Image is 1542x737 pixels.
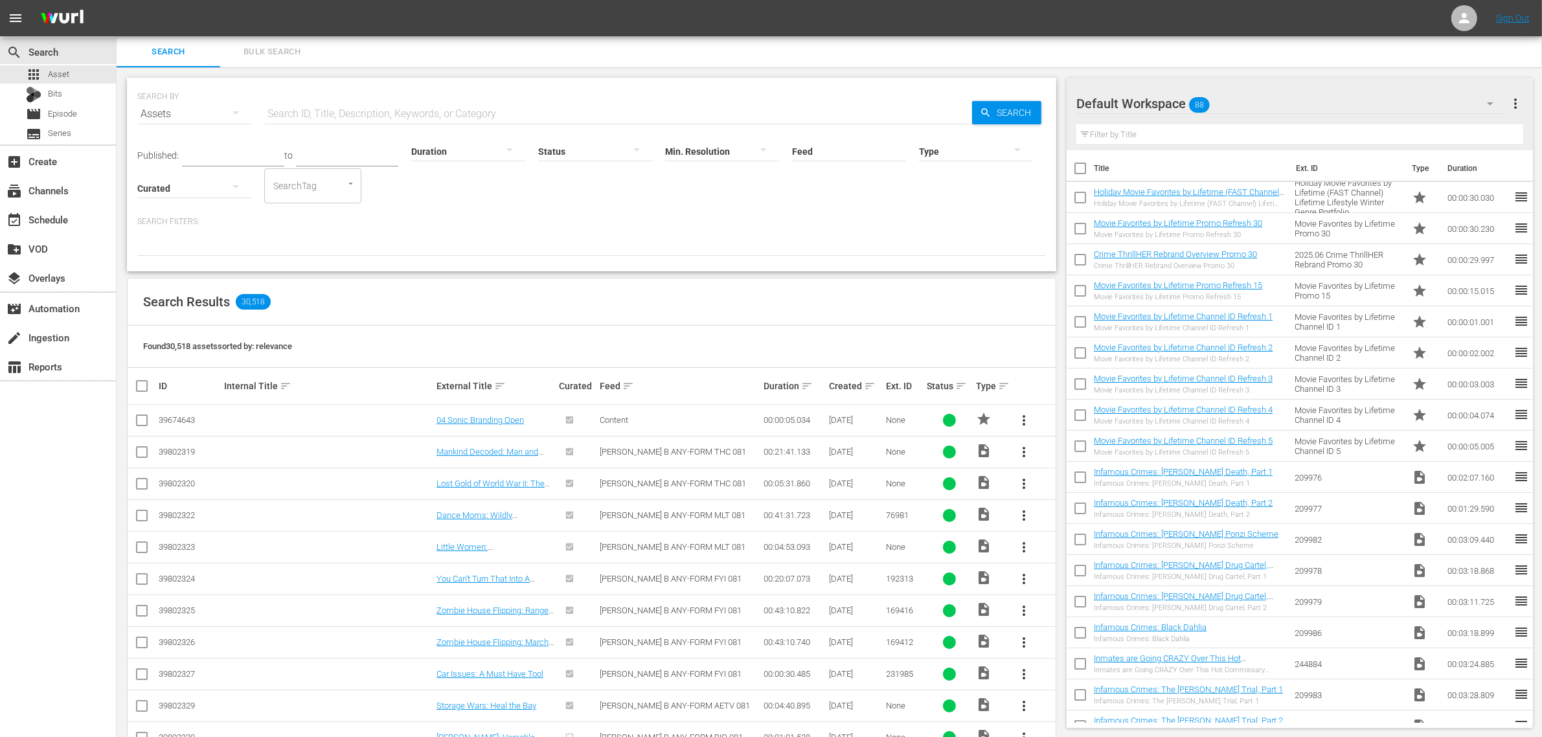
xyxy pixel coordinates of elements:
span: reorder [1514,345,1529,360]
td: 209979 [1289,586,1407,617]
span: more_vert [1016,635,1032,650]
td: 2025.06 Crime ThrillHER Rebrand Promo 30 [1289,244,1407,275]
a: Car Issues: A Must Have Tool [437,669,543,679]
span: Reports [6,359,22,375]
span: Series [26,126,41,142]
div: 39802319 [159,447,220,457]
td: 209983 [1289,679,1407,710]
span: reorder [1514,686,1529,702]
div: [DATE] [829,479,882,488]
div: Movie Favorites by Lifetime Promo Refresh 15 [1094,293,1262,301]
span: [PERSON_NAME] B ANY-FORM AETV 081 [600,701,750,710]
span: reorder [1514,251,1529,267]
div: 39802327 [159,669,220,679]
div: 39674643 [159,415,220,425]
div: None [886,701,923,710]
div: None [886,415,923,425]
div: Default Workspace [1076,85,1506,122]
a: 04 Sonic Branding Open [437,415,524,425]
span: more_vert [1016,508,1032,523]
a: Infamous Crimes: The [PERSON_NAME] Trial, Part 2 [1094,716,1283,725]
span: Asset [26,67,41,82]
span: more_vert [1016,571,1032,587]
div: [DATE] [829,574,882,584]
div: Inmates are Going CRAZY Over This Hot Commissary Commodity [1094,666,1284,674]
span: 76981 [886,510,909,520]
td: 00:03:11.725 [1442,586,1514,617]
a: Lost Gold of World War II: The Team Finds A Mountain of Truth [437,479,554,498]
td: 00:03:24.885 [1442,648,1514,679]
button: more_vert [1008,690,1039,721]
button: more_vert [1008,405,1039,436]
div: Holiday Movie Favorites by Lifetime (FAST Channel) Lifetime Lifestyle Winter Genre Portfolio [1094,199,1284,208]
span: more_vert [1016,413,1032,428]
img: ans4CAIJ8jUAAAAAAAAAAAAAAAAAAAAAAAAgQb4GAAAAAAAAAAAAAAAAAAAAAAAAJMjXAAAAAAAAAAAAAAAAAAAAAAAAgAT5G... [31,3,93,34]
span: reorder [1514,313,1529,329]
span: reorder [1514,220,1529,236]
button: more_vert [1008,595,1039,626]
span: reorder [1514,593,1529,609]
div: Created [829,378,882,394]
button: more_vert [1008,532,1039,563]
span: more_vert [1508,96,1523,111]
div: Movie Favorites by Lifetime Channel ID Refresh 1 [1094,324,1273,332]
td: 00:00:05.005 [1442,431,1514,462]
span: Schedule [6,212,22,228]
span: Search [6,45,22,60]
span: reorder [1514,624,1529,640]
span: reorder [1514,407,1529,422]
span: reorder [1514,189,1529,205]
td: 00:03:09.440 [1442,524,1514,555]
a: Infamous Crimes: [PERSON_NAME] Drug Cartel, Part 1 [1094,560,1273,580]
div: 00:43:10.822 [764,606,825,615]
span: 88 [1189,91,1210,119]
span: more_vert [1016,603,1032,618]
td: Movie Favorites by Lifetime Channel ID 2 [1289,337,1407,368]
div: None [886,542,923,552]
td: 00:02:07.160 [1442,462,1514,493]
span: [PERSON_NAME] B ANY-FORM MLT 081 [600,510,745,520]
a: You Can't Turn That Into A House: [DATE] Trailer [437,574,535,593]
div: 00:00:05.034 [764,415,825,425]
button: Open [345,177,357,190]
div: 39802325 [159,606,220,615]
span: Video [976,538,992,554]
div: None [886,447,923,457]
td: 00:03:18.899 [1442,617,1514,648]
a: Infamous Crimes: [PERSON_NAME] Death, Part 1 [1094,467,1273,477]
a: Little Women: [GEOGRAPHIC_DATA]: Come on Back to Me [437,542,552,571]
a: Dance Moms: Wildly Inappropriate [437,510,517,530]
span: Video [1412,625,1427,641]
div: [DATE] [829,415,882,425]
a: Infamous Crimes: The [PERSON_NAME] Trial, Part 1 [1094,685,1283,694]
a: Mankind Decoded: Man and Beast [437,447,543,466]
td: 209977 [1289,493,1407,524]
td: 00:00:29.997 [1442,244,1514,275]
td: 00:03:28.809 [1442,679,1514,710]
span: PROMO [976,411,992,427]
div: None [886,479,923,488]
div: Status [927,378,972,394]
span: 231985 [886,669,913,679]
div: 39802320 [159,479,220,488]
th: Title [1094,150,1287,187]
a: Zombie House Flipping: March Avenue Madness [437,637,554,657]
td: 00:00:04.074 [1442,400,1514,431]
a: Infamous Crimes: [PERSON_NAME] Drug Cartel, Part 2 [1094,591,1273,611]
span: Overlays [6,271,22,286]
div: Type [976,378,1004,394]
span: Automation [6,301,22,317]
span: sort [998,380,1010,392]
span: 169416 [886,606,913,615]
span: reorder [1514,376,1529,391]
div: [DATE] [829,669,882,679]
div: Movie Favorites by Lifetime Channel ID Refresh 2 [1094,355,1273,363]
span: Asset [48,68,69,81]
td: Movie Favorites by Lifetime Channel ID 1 [1289,306,1407,337]
button: more_vert [1008,563,1039,595]
span: sort [801,380,813,392]
td: 00:00:03.003 [1442,368,1514,400]
a: Movie Favorites by Lifetime Promo Refresh 15 [1094,280,1262,290]
div: Movie Favorites by Lifetime Channel ID Refresh 4 [1094,417,1273,425]
a: Movie Favorites by Lifetime Channel ID Refresh 3 [1094,374,1273,383]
